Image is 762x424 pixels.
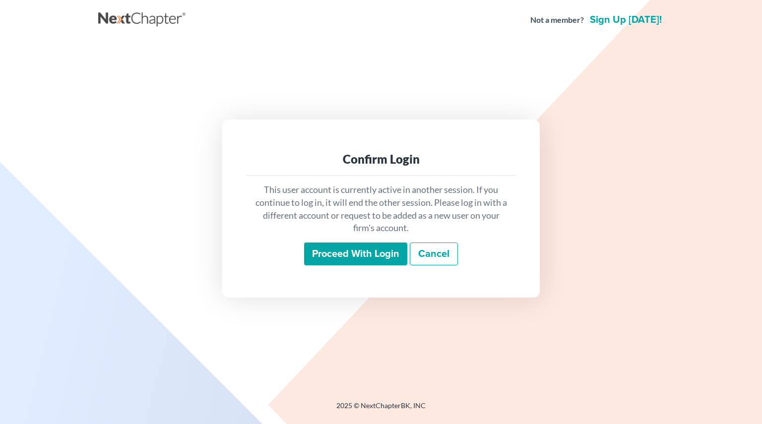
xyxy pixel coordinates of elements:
[410,242,458,265] a: Cancel
[254,183,508,235] p: This user account is currently active in another session. If you continue to log in, it will end ...
[254,151,508,167] div: Confirm Login
[530,14,584,26] strong: Not a member?
[304,242,407,265] input: Proceed with login
[98,401,664,419] div: 2025 © NextChapterBK, INC
[588,15,664,25] a: Sign up [DATE]!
